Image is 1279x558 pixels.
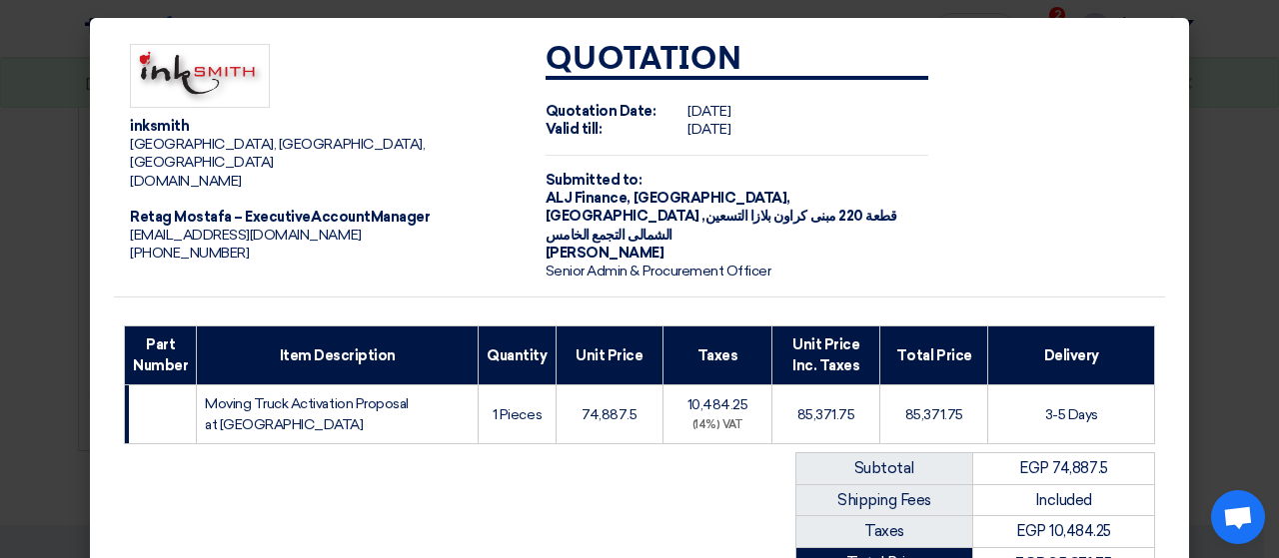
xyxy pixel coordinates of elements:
[797,406,855,423] span: 85,371.75
[556,326,663,385] th: Unit Price
[905,406,963,423] span: 85,371.75
[1035,491,1092,509] span: Included
[663,326,772,385] th: Taxes
[687,103,730,120] span: [DATE]
[687,396,748,413] span: 10,484.25
[197,326,479,385] th: Item Description
[205,395,409,433] span: Moving Truck Activation Proposal at [GEOGRAPHIC_DATA]
[671,417,763,434] div: (14%) VAT
[130,44,270,109] img: Company Logo
[1045,406,1098,423] span: 3-5 Days
[772,326,880,385] th: Unit Price Inc. Taxes
[493,406,542,423] span: 1 Pieces
[687,121,730,138] span: [DATE]
[1016,522,1111,540] span: EGP 10,484.25
[125,326,197,385] th: Part Number
[546,44,742,76] strong: Quotation
[546,263,771,279] span: Senior Admin & Procurement Officer
[130,118,514,136] div: inksmith
[582,406,637,423] span: 74,887.5
[546,190,631,207] span: ALJ Finance,
[546,190,897,243] span: [GEOGRAPHIC_DATA], [GEOGRAPHIC_DATA] ,قطعة 220 مبنى كراون بلازا التسعين الشمالى التجمع الخامس
[130,245,249,262] span: [PHONE_NUMBER]
[130,136,425,171] span: [GEOGRAPHIC_DATA], [GEOGRAPHIC_DATA], [GEOGRAPHIC_DATA]
[796,453,973,485] td: Subtotal
[130,173,242,190] span: [DOMAIN_NAME]
[880,326,988,385] th: Total Price
[130,209,514,227] div: Retag Mostafa – ExecutiveAccountManager
[1211,490,1265,544] a: Open chat
[546,245,664,262] span: [PERSON_NAME]
[479,326,556,385] th: Quantity
[546,121,603,138] strong: Valid till:
[546,172,642,189] strong: Submitted to:
[796,516,973,548] td: Taxes
[796,484,973,516] td: Shipping Fees
[130,227,362,244] span: [EMAIL_ADDRESS][DOMAIN_NAME]
[546,103,656,120] strong: Quotation Date:
[972,453,1154,485] td: EGP 74,887.5
[988,326,1155,385] th: Delivery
